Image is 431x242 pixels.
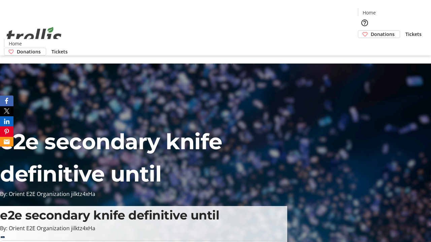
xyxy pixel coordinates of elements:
[4,40,26,47] a: Home
[358,9,380,16] a: Home
[358,30,400,38] a: Donations
[363,9,376,16] span: Home
[358,16,371,30] button: Help
[400,31,427,38] a: Tickets
[4,48,46,55] a: Donations
[46,48,73,55] a: Tickets
[52,48,68,55] span: Tickets
[4,19,64,53] img: Orient E2E Organization jilktz4xHa's Logo
[405,31,422,38] span: Tickets
[17,48,41,55] span: Donations
[9,40,22,47] span: Home
[371,31,395,38] span: Donations
[358,38,371,51] button: Cart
